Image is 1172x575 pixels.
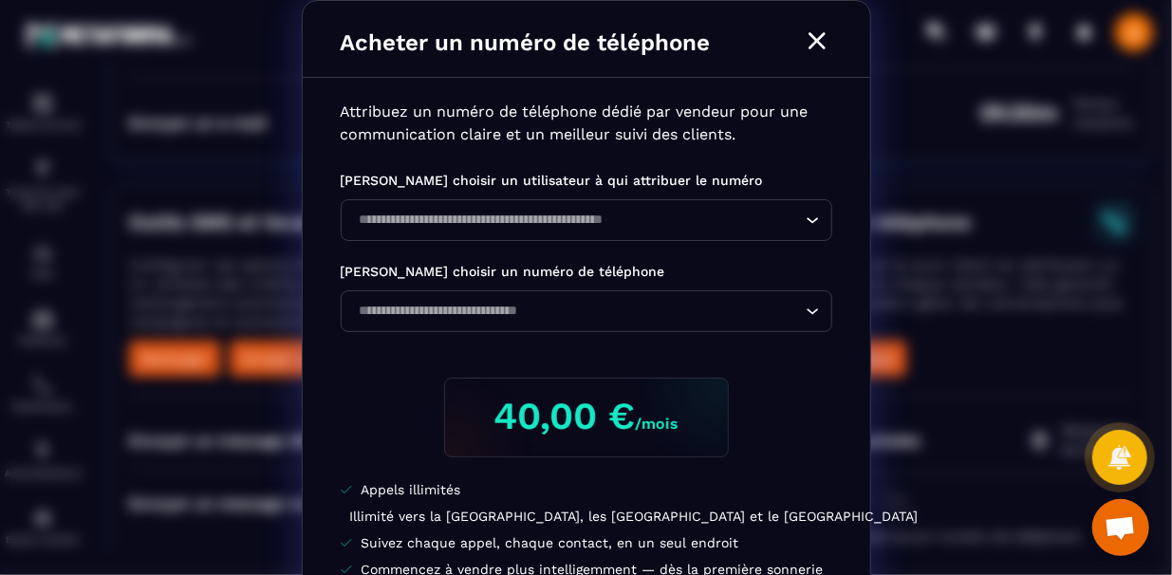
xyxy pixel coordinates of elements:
[341,507,832,526] li: Illimité vers la [GEOGRAPHIC_DATA], les [GEOGRAPHIC_DATA] et le [GEOGRAPHIC_DATA]
[341,260,832,283] p: [PERSON_NAME] choisir un numéro de téléphone
[341,29,711,56] p: Acheter un numéro de téléphone
[635,415,679,433] span: /mois
[460,394,713,438] h3: 40,00 €
[341,290,832,332] div: Search for option
[353,301,801,322] input: Search for option
[341,199,832,241] div: Search for option
[353,210,801,231] input: Search for option
[341,480,832,499] li: Appels illimités
[341,533,832,552] li: Suivez chaque appel, chaque contact, en un seul endroit
[341,169,832,192] p: [PERSON_NAME] choisir un utilisateur à qui attribuer le numéro
[341,101,832,146] p: Attribuez un numéro de téléphone dédié par vendeur pour une communication claire et un meilleur s...
[1092,499,1149,556] div: Ouvrir le chat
